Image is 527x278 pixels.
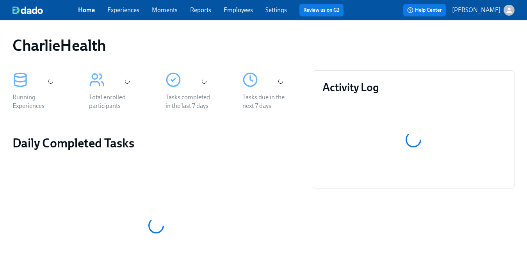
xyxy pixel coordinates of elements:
[403,4,446,16] button: Help Center
[78,6,95,14] a: Home
[265,6,287,14] a: Settings
[452,5,515,16] button: [PERSON_NAME]
[12,135,300,151] h2: Daily Completed Tasks
[299,4,344,16] button: Review us on G2
[452,6,500,14] p: [PERSON_NAME]
[107,6,139,14] a: Experiences
[12,6,78,14] a: dado
[12,6,43,14] img: dado
[242,93,292,110] div: Tasks due in the next 7 days
[407,6,442,14] span: Help Center
[152,6,178,14] a: Moments
[303,6,340,14] a: Review us on G2
[12,93,62,110] div: Running Experiences
[190,6,211,14] a: Reports
[224,6,253,14] a: Employees
[89,93,139,110] div: Total enrolled participants
[322,80,505,94] h3: Activity Log
[12,36,106,55] h1: CharlieHealth
[166,93,215,110] div: Tasks completed in the last 7 days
